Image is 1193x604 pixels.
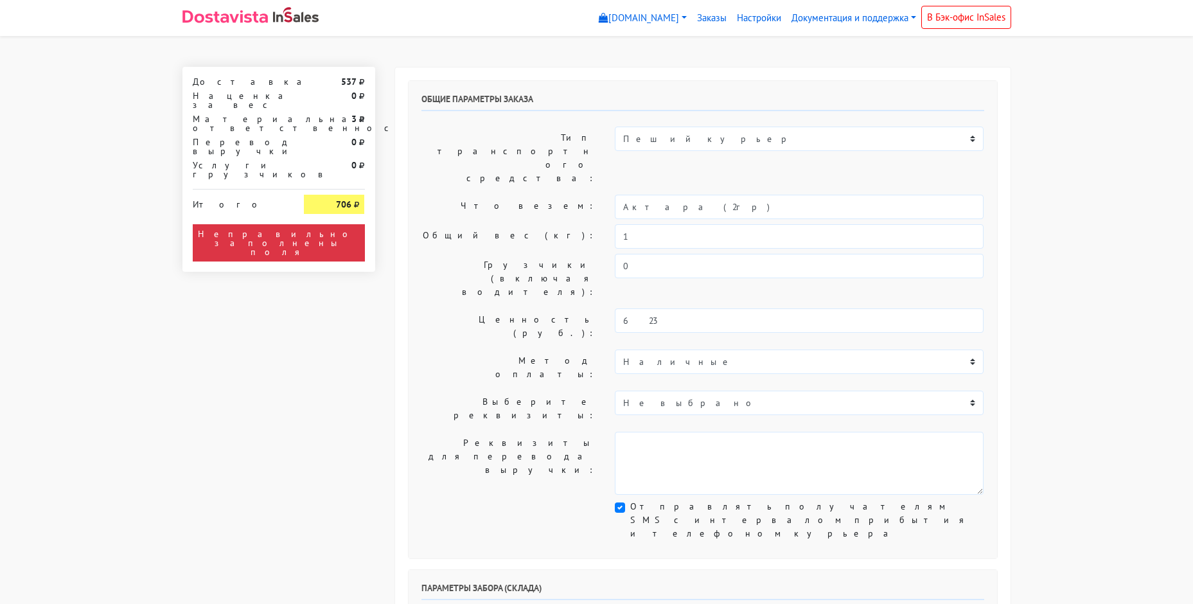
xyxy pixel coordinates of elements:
img: Dostavista - срочная курьерская служба доставки [182,10,268,23]
label: Грузчики (включая водителя): [412,254,606,303]
strong: 0 [351,136,357,148]
a: Заказы [692,6,732,31]
label: Ценность (руб.): [412,308,606,344]
div: Итого [193,195,285,209]
label: Реквизиты для перевода выручки: [412,432,606,495]
h6: Параметры забора (склада) [421,583,984,600]
div: Перевод выручки [183,138,295,155]
strong: 537 [341,76,357,87]
strong: 0 [351,159,357,171]
div: Доставка [183,77,295,86]
label: Метод оплаты: [412,350,606,386]
h6: Общие параметры заказа [421,94,984,111]
label: Что везем: [412,195,606,219]
div: Материальная ответственность [183,114,295,132]
div: Наценка за вес [183,91,295,109]
a: Документация и поддержка [786,6,921,31]
a: Настройки [732,6,786,31]
div: Услуги грузчиков [183,161,295,179]
strong: 3 [351,113,357,125]
label: Тип транспортного средства: [412,127,606,190]
strong: 0 [351,90,357,102]
a: В Бэк-офис InSales [921,6,1011,29]
label: Отправлять получателям SMS с интервалом прибытия и телефоном курьера [630,500,984,540]
label: Выберите реквизиты: [412,391,606,427]
strong: 706 [336,199,351,210]
img: InSales [273,7,319,22]
a: [DOMAIN_NAME] [594,6,692,31]
label: Общий вес (кг): [412,224,606,249]
div: Неправильно заполнены поля [193,224,365,262]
